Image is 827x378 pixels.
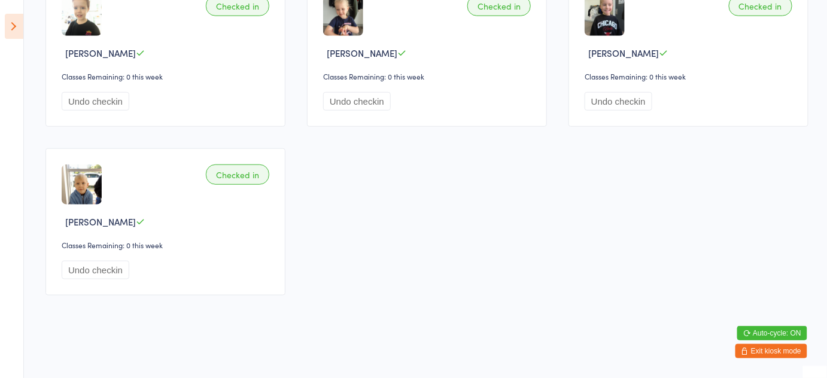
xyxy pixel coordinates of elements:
button: Undo checkin [323,92,391,111]
span: [PERSON_NAME] [588,47,659,59]
button: Undo checkin [62,92,129,111]
div: Classes Remaining: 0 this week [323,71,534,81]
div: Checked in [206,164,269,185]
span: [PERSON_NAME] [327,47,397,59]
button: Exit kiosk mode [735,344,807,358]
div: Classes Remaining: 0 this week [62,240,273,250]
button: Auto-cycle: ON [737,326,807,340]
div: Classes Remaining: 0 this week [585,71,796,81]
span: [PERSON_NAME] [65,215,136,228]
div: Classes Remaining: 0 this week [62,71,273,81]
span: [PERSON_NAME] [65,47,136,59]
button: Undo checkin [585,92,652,111]
button: Undo checkin [62,261,129,279]
img: image1746225820.png [62,164,102,205]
